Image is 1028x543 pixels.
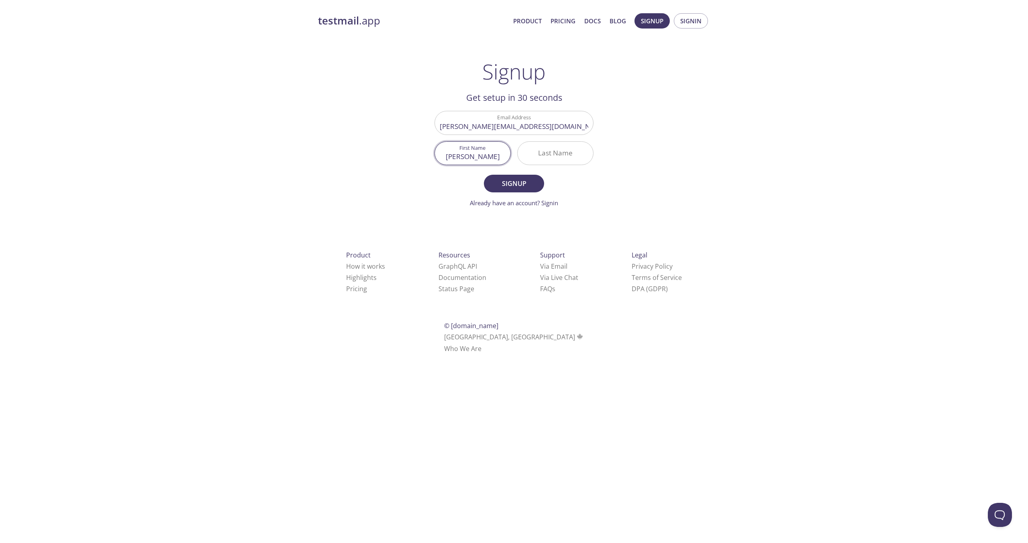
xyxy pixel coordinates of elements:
a: Terms of Service [632,273,682,282]
a: Already have an account? Signin [470,199,558,207]
a: DPA (GDPR) [632,284,668,293]
span: Signup [641,16,663,26]
span: Signup [493,178,535,189]
a: Documentation [439,273,486,282]
span: Signin [680,16,702,26]
a: Blog [610,16,626,26]
a: Status Page [439,284,474,293]
h2: Get setup in 30 seconds [434,91,594,104]
a: Pricing [551,16,575,26]
h1: Signup [482,59,546,84]
a: Docs [584,16,601,26]
a: Pricing [346,284,367,293]
a: Via Email [540,262,567,271]
a: Privacy Policy [632,262,673,271]
span: [GEOGRAPHIC_DATA], [GEOGRAPHIC_DATA] [444,333,584,341]
a: Highlights [346,273,377,282]
a: Via Live Chat [540,273,578,282]
button: Signup [634,13,670,29]
span: © [DOMAIN_NAME] [444,321,498,330]
span: Resources [439,251,470,259]
span: Product [346,251,371,259]
button: Signin [674,13,708,29]
a: Product [513,16,542,26]
strong: testmail [318,14,359,28]
span: Legal [632,251,647,259]
a: GraphQL API [439,262,477,271]
iframe: Help Scout Beacon - Open [988,503,1012,527]
a: Who We Are [444,344,481,353]
span: Support [540,251,565,259]
span: s [552,284,555,293]
a: FAQ [540,284,555,293]
a: How it works [346,262,385,271]
button: Signup [484,175,544,192]
a: testmail.app [318,14,507,28]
